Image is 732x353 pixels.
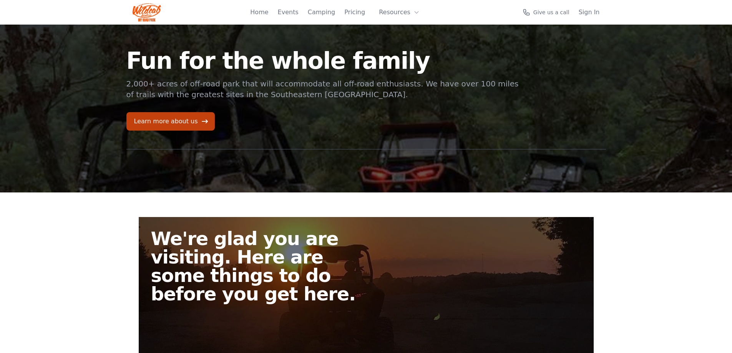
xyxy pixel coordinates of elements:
[533,8,569,16] span: Give us a call
[250,8,268,17] a: Home
[523,8,569,16] a: Give us a call
[126,49,520,72] h1: Fun for the whole family
[344,8,365,17] a: Pricing
[151,229,372,303] h2: We're glad you are visiting. Here are some things to do before you get here.
[133,3,161,22] img: Wildcat Logo
[308,8,335,17] a: Camping
[278,8,299,17] a: Events
[579,8,600,17] a: Sign In
[374,5,424,20] button: Resources
[126,78,520,100] p: 2,000+ acres of off-road park that will accommodate all off-road enthusiasts. We have over 100 mi...
[126,112,215,131] a: Learn more about us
